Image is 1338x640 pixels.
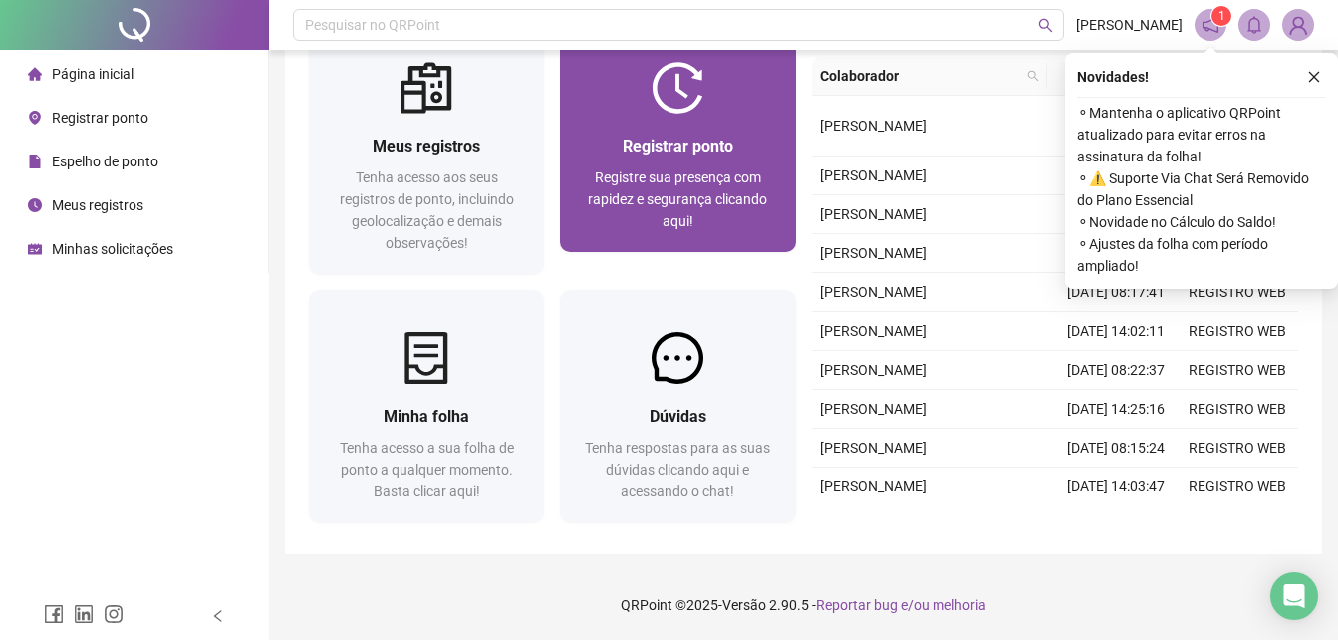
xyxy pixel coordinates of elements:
[585,440,770,499] span: Tenha respostas para as suas dúvidas clicando aqui e acessando o chat!
[1023,61,1043,91] span: search
[340,440,514,499] span: Tenha acesso a sua folha de ponto a qualquer momento. Basta clicar aqui!
[820,167,927,183] span: [PERSON_NAME]
[560,290,795,522] a: DúvidasTenha respostas para as suas dúvidas clicando aqui e acessando o chat!
[1055,96,1177,157] td: [DATE] 08:15:00
[1077,211,1326,233] span: ⚬ Novidade no Cálculo do Saldo!
[1177,273,1298,312] td: REGISTRO WEB
[28,242,42,256] span: schedule
[1177,351,1298,390] td: REGISTRO WEB
[211,609,225,623] span: left
[52,110,148,126] span: Registrar ponto
[340,169,514,251] span: Tenha acesso aos seus registros de ponto, incluindo geolocalização e demais observações!
[1055,195,1177,234] td: [DATE] 08:32:15
[816,597,986,613] span: Reportar bug e/ou melhoria
[1077,66,1149,88] span: Novidades !
[820,362,927,378] span: [PERSON_NAME]
[309,290,544,522] a: Minha folhaTenha acesso a sua folha de ponto a qualquer momento. Basta clicar aqui!
[1307,70,1321,84] span: close
[588,169,767,229] span: Registre sua presença com rapidez e segurança clicando aqui!
[309,20,544,274] a: Meus registrosTenha acesso aos seus registros de ponto, incluindo geolocalização e demais observa...
[1055,351,1177,390] td: [DATE] 08:22:37
[1283,10,1313,40] img: 90742
[74,604,94,624] span: linkedin
[1270,572,1318,620] div: Open Intercom Messenger
[52,241,173,257] span: Minhas solicitações
[820,206,927,222] span: [PERSON_NAME]
[52,197,143,213] span: Meus registros
[1177,390,1298,429] td: REGISTRO WEB
[1202,16,1219,34] span: notification
[28,198,42,212] span: clock-circle
[1211,6,1231,26] sup: 1
[1177,429,1298,468] td: REGISTRO WEB
[1055,468,1177,506] td: [DATE] 14:03:47
[1055,429,1177,468] td: [DATE] 08:15:24
[1077,102,1326,167] span: ⚬ Mantenha o aplicativo QRPoint atualizado para evitar erros na assinatura da folha!
[722,597,766,613] span: Versão
[623,137,733,156] span: Registrar ponto
[820,118,927,134] span: [PERSON_NAME]
[28,67,42,81] span: home
[1177,312,1298,351] td: REGISTRO WEB
[1077,233,1326,277] span: ⚬ Ajustes da folha com período ampliado!
[1055,273,1177,312] td: [DATE] 08:17:41
[28,155,42,168] span: file
[650,407,706,426] span: Dúvidas
[1218,9,1225,23] span: 1
[1055,312,1177,351] td: [DATE] 14:02:11
[1055,390,1177,429] td: [DATE] 14:25:16
[1027,70,1039,82] span: search
[1047,57,1165,96] th: Data/Hora
[1055,234,1177,273] td: [DATE] 14:29:17
[820,323,927,339] span: [PERSON_NAME]
[384,407,469,426] span: Minha folha
[1076,14,1183,36] span: [PERSON_NAME]
[820,65,1020,87] span: Colaborador
[1077,167,1326,211] span: ⚬ ⚠️ Suporte Via Chat Será Removido do Plano Essencial
[560,20,795,252] a: Registrar pontoRegistre sua presença com rapidez e segurança clicando aqui!
[44,604,64,624] span: facebook
[104,604,124,624] span: instagram
[52,66,134,82] span: Página inicial
[52,154,158,169] span: Espelho de ponto
[1038,18,1053,33] span: search
[820,284,927,300] span: [PERSON_NAME]
[269,570,1338,640] footer: QRPoint © 2025 - 2.90.5 -
[1055,157,1177,195] td: [DATE] 14:02:37
[820,479,927,494] span: [PERSON_NAME]
[373,137,480,156] span: Meus registros
[820,401,927,417] span: [PERSON_NAME]
[820,440,927,456] span: [PERSON_NAME]
[1245,16,1263,34] span: bell
[1055,65,1141,87] span: Data/Hora
[1177,468,1298,506] td: REGISTRO WEB
[28,111,42,125] span: environment
[820,245,927,261] span: [PERSON_NAME]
